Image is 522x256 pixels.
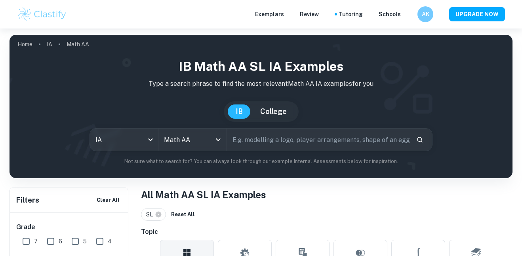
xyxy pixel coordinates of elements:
p: Not sure what to search for? You can always look through our example Internal Assessments below f... [16,157,506,165]
button: Reset All [169,209,197,220]
button: IB [228,104,251,119]
div: IA [90,129,158,151]
button: Search [413,133,427,146]
h6: Topic [141,227,512,237]
button: AK [417,6,433,22]
img: Clastify logo [17,6,67,22]
button: UPGRADE NOW [449,7,505,21]
span: SL [146,210,156,219]
button: Help and Feedback [407,12,411,16]
span: 7 [34,237,38,246]
a: Home [17,39,32,50]
p: Math AA [67,40,89,49]
button: Clear All [95,194,122,206]
button: College [252,104,295,119]
a: Schools [379,10,401,19]
span: 4 [108,237,112,246]
h1: IB Math AA SL IA examples [16,57,506,76]
span: 5 [83,237,87,246]
h6: Grade [16,222,122,232]
a: Tutoring [339,10,363,19]
p: Exemplars [255,10,284,19]
input: E.g. modelling a logo, player arrangements, shape of an egg... [227,129,410,151]
h6: Filters [16,195,39,206]
button: Open [213,134,224,145]
span: 6 [59,237,62,246]
a: IA [47,39,52,50]
h1: All Math AA SL IA Examples [141,188,512,202]
h6: AK [421,10,430,19]
img: profile cover [10,35,512,178]
p: Type a search phrase to find the most relevant Math AA IA examples for you [16,79,506,89]
p: Review [300,10,319,19]
div: SL [141,208,166,221]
